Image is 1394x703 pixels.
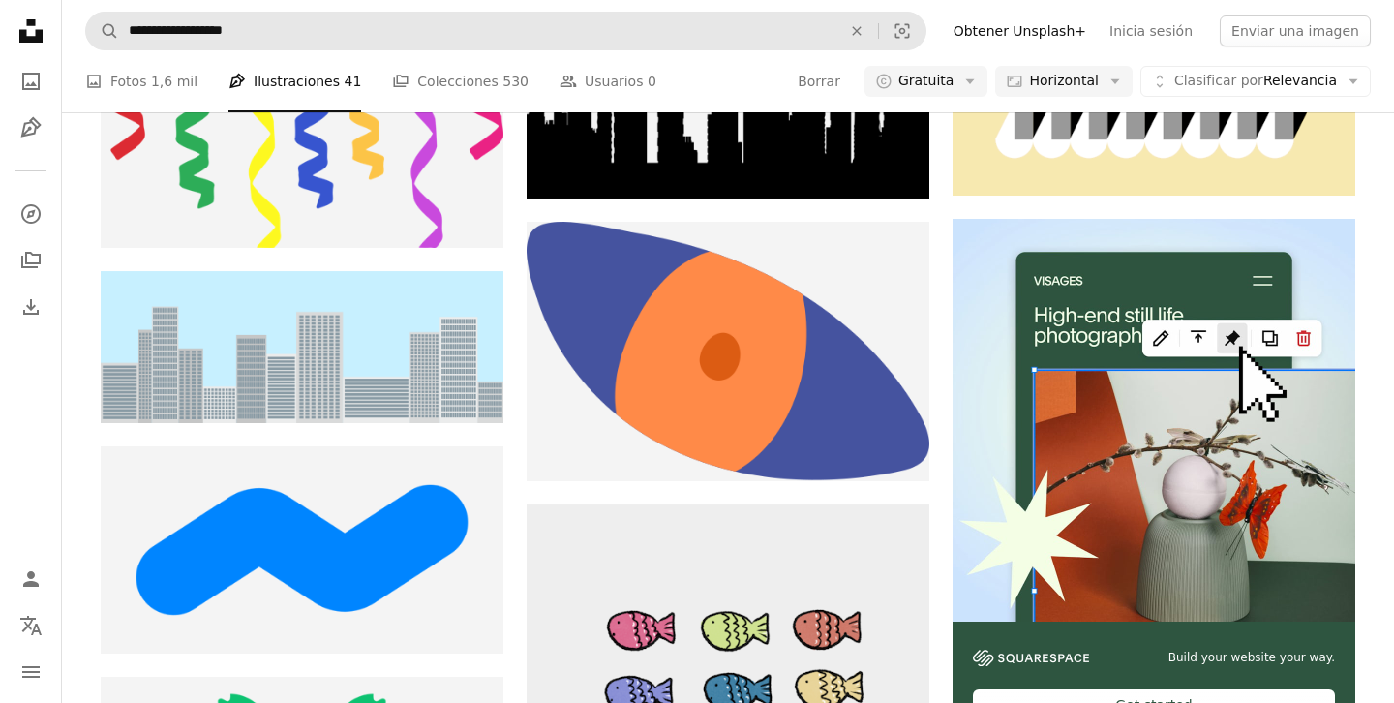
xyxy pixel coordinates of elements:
[12,108,50,147] a: Ilustraciones
[1174,73,1263,88] span: Clasificar por
[101,446,503,655] img: Un logotipo azul con la forma de la letra "n".
[151,71,197,92] span: 1,6 mil
[85,50,197,112] a: Fotos 1,6 mil
[1029,72,1098,91] span: Horizontal
[392,50,529,112] a: Colecciones 530
[12,195,50,233] a: Explorar
[1140,66,1371,97] button: Clasificar porRelevancia
[502,71,529,92] span: 530
[86,13,119,49] button: Buscar en Unsplash
[527,222,929,481] img: Un objeto azul y naranja con fondo blanco
[12,653,50,691] button: Menú
[527,646,929,663] a: Los peces de colores están dispuestos en una cuadrícula.
[835,13,878,49] button: Borrar
[953,219,1355,622] img: file-1723602894256-972c108553a7image
[864,66,988,97] button: Gratuita
[1098,15,1204,46] a: Inicia sesión
[12,560,50,598] a: Iniciar sesión / Registrarse
[1168,650,1335,666] span: Build your website your way.
[879,13,925,49] button: Búsqueda visual
[12,288,50,326] a: Historial de descargas
[101,271,503,422] img: Paisaje urbano estilizado con edificios altos bajo el cielo azul.
[101,541,503,559] a: Un logotipo azul con la forma de la letra "n".
[560,50,656,112] a: Usuarios 0
[85,12,926,50] form: Encuentra imágenes en todo el sitio
[648,71,656,92] span: 0
[12,62,50,101] a: Fotos
[12,241,50,280] a: Colecciones
[12,606,50,645] button: Idioma
[101,338,503,355] a: Paisaje urbano estilizado con edificios altos bajo el cielo azul.
[797,66,841,97] button: Borrar
[898,72,955,91] span: Gratuita
[1174,72,1337,91] span: Relevancia
[527,342,929,359] a: Un objeto azul y naranja con fondo blanco
[973,650,1089,666] img: file-1606177908946-d1eed1cbe4f5image
[1220,15,1371,46] button: Enviar una imagen
[12,12,50,54] a: Inicio — Unsplash
[995,66,1132,97] button: Horizontal
[942,15,1098,46] a: Obtener Unsplash+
